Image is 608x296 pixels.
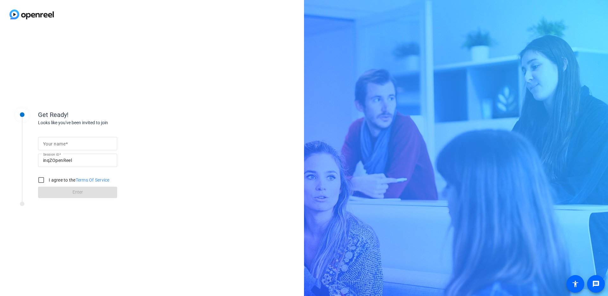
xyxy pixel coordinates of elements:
a: Terms Of Service [76,177,110,183]
mat-icon: accessibility [572,280,579,288]
div: Get Ready! [38,110,165,119]
div: Looks like you've been invited to join [38,119,165,126]
label: I agree to the [47,177,110,183]
mat-label: Your name [43,141,66,146]
mat-label: Session ID [43,152,59,156]
mat-icon: message [592,280,600,288]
